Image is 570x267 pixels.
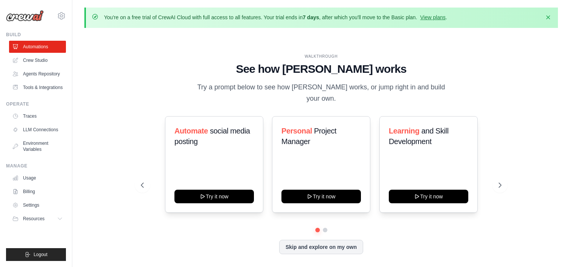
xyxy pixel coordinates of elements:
[6,101,66,107] div: Operate
[9,172,66,184] a: Usage
[9,213,66,225] button: Resources
[9,199,66,211] a: Settings
[9,186,66,198] a: Billing
[104,14,447,21] p: You're on a free trial of CrewAI Cloud with full access to all features. Your trial ends in , aft...
[141,62,502,76] h1: See how [PERSON_NAME] works
[141,54,502,59] div: WALKTHROUGH
[195,82,448,104] p: Try a prompt below to see how [PERSON_NAME] works, or jump right in and build your own.
[6,163,66,169] div: Manage
[9,124,66,136] a: LLM Connections
[281,127,336,146] span: Project Manager
[303,14,319,20] strong: 7 days
[9,41,66,53] a: Automations
[174,127,208,135] span: Automate
[6,248,66,261] button: Logout
[6,10,44,21] img: Logo
[281,190,361,203] button: Try it now
[281,127,312,135] span: Personal
[389,127,448,146] span: and Skill Development
[9,54,66,66] a: Crew Studio
[389,127,419,135] span: Learning
[9,68,66,80] a: Agents Repository
[9,137,66,155] a: Environment Variables
[420,14,445,20] a: View plans
[9,81,66,94] a: Tools & Integrations
[34,252,47,258] span: Logout
[279,240,363,254] button: Skip and explore on my own
[174,190,254,203] button: Try it now
[389,190,468,203] button: Try it now
[6,32,66,38] div: Build
[23,216,44,222] span: Resources
[9,110,66,122] a: Traces
[174,127,250,146] span: social media posting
